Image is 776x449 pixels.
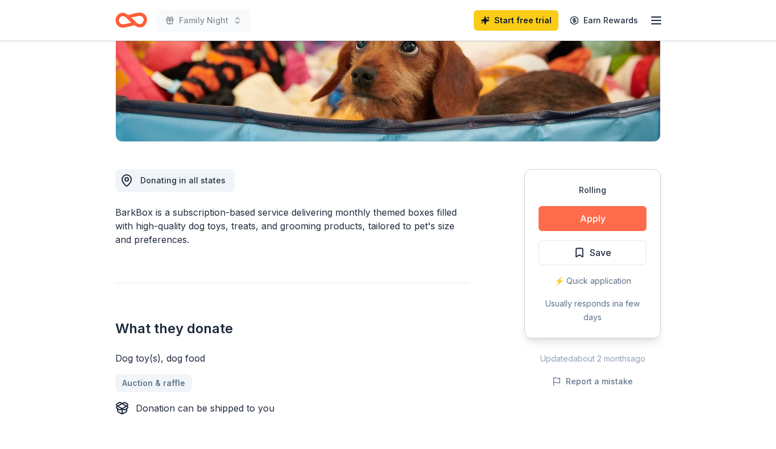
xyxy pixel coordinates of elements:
[140,175,226,185] span: Donating in all states
[539,183,646,197] div: Rolling
[590,245,611,260] span: Save
[179,14,228,27] span: Family Night
[563,10,645,31] a: Earn Rewards
[115,205,470,246] div: BarkBox is a subscription-based service delivering monthly themed boxes filled with high-quality ...
[524,352,661,366] div: Updated about 2 months ago
[539,206,646,231] button: Apply
[115,7,147,33] a: Home
[539,297,646,324] div: Usually responds in a few days
[156,9,251,32] button: Family Night
[115,374,192,392] a: Auction & raffle
[552,375,633,388] button: Report a mistake
[115,351,470,365] div: Dog toy(s), dog food
[539,274,646,288] div: ⚡️ Quick application
[115,320,470,338] h2: What they donate
[539,240,646,265] button: Save
[474,10,558,31] a: Start free trial
[136,401,274,415] div: Donation can be shipped to you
